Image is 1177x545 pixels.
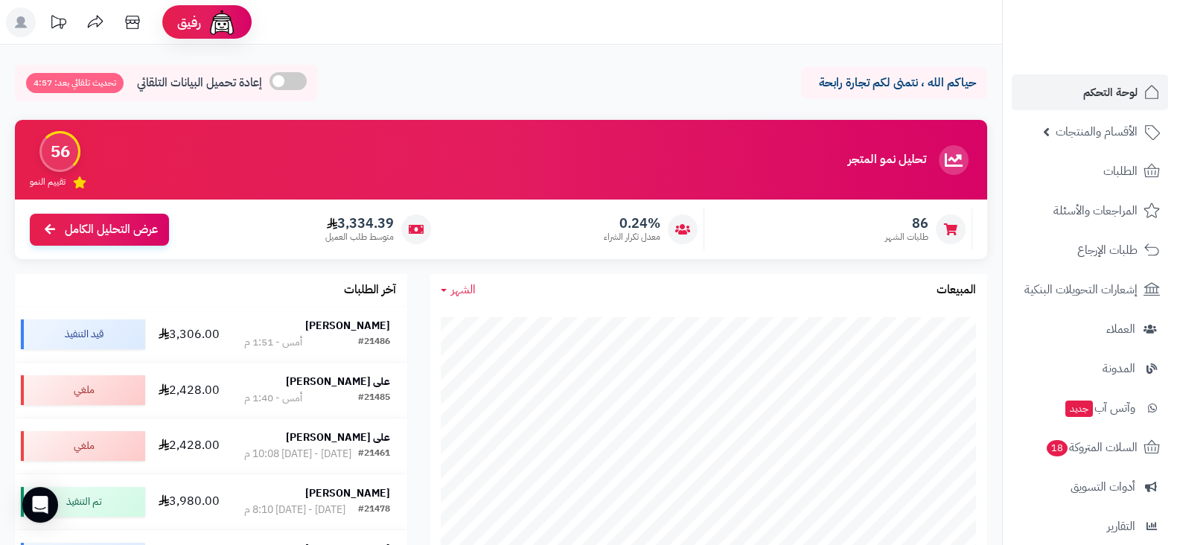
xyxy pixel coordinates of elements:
[441,281,476,299] a: الشهر
[244,503,345,517] div: [DATE] - [DATE] 8:10 م
[1012,311,1168,347] a: العملاء
[848,153,926,167] h3: تحليل نمو المتجر
[1053,200,1138,221] span: المراجعات والأسئلة
[244,335,302,350] div: أمس - 1:51 م
[21,431,145,461] div: ملغي
[305,485,390,501] strong: [PERSON_NAME]
[1024,279,1138,300] span: إشعارات التحويلات البنكية
[1106,319,1135,340] span: العملاء
[1107,516,1135,537] span: التقارير
[1012,351,1168,386] a: المدونة
[244,447,351,462] div: [DATE] - [DATE] 10:08 م
[21,375,145,405] div: ملغي
[30,214,169,246] a: عرض التحليل الكامل
[1012,272,1168,307] a: إشعارات التحويلات البنكية
[151,307,227,362] td: 3,306.00
[1065,401,1093,417] span: جديد
[1012,74,1168,110] a: لوحة التحكم
[344,284,396,297] h3: آخر الطلبات
[65,221,158,238] span: عرض التحليل الكامل
[21,319,145,349] div: قيد التنفيذ
[21,487,145,517] div: تم التنفيذ
[1045,437,1138,458] span: السلات المتروكة
[151,363,227,418] td: 2,428.00
[30,176,66,188] span: تقييم النمو
[151,418,227,474] td: 2,428.00
[177,13,201,31] span: رفيق
[358,447,390,462] div: #21461
[1077,240,1138,261] span: طلبات الإرجاع
[1012,430,1168,465] a: السلات المتروكة18
[358,335,390,350] div: #21486
[286,430,390,445] strong: على [PERSON_NAME]
[137,74,262,92] span: إعادة تحميل البيانات التلقائي
[1012,469,1168,505] a: أدوات التسويق
[885,231,928,243] span: طلبات الشهر
[1012,193,1168,229] a: المراجعات والأسئلة
[1103,161,1138,182] span: الطلبات
[286,374,390,389] strong: على [PERSON_NAME]
[39,7,77,41] a: تحديثات المنصة
[325,231,394,243] span: متوسط طلب العميل
[151,474,227,529] td: 3,980.00
[207,7,237,37] img: ai-face.png
[26,73,124,93] span: تحديث تلقائي بعد: 4:57
[305,318,390,334] strong: [PERSON_NAME]
[604,231,660,243] span: معدل تكرار الشراء
[812,74,976,92] p: حياكم الله ، نتمنى لكم تجارة رابحة
[1064,398,1135,418] span: وآتس آب
[1046,439,1069,457] span: 18
[937,284,976,297] h3: المبيعات
[358,503,390,517] div: #21478
[1103,358,1135,379] span: المدونة
[244,391,302,406] div: أمس - 1:40 م
[1012,390,1168,426] a: وآتس آبجديد
[451,281,476,299] span: الشهر
[325,215,394,232] span: 3,334.39
[1012,509,1168,544] a: التقارير
[885,215,928,232] span: 86
[1012,153,1168,189] a: الطلبات
[1012,232,1168,268] a: طلبات الإرجاع
[1071,477,1135,497] span: أدوات التسويق
[22,487,58,523] div: Open Intercom Messenger
[1056,121,1138,142] span: الأقسام والمنتجات
[358,391,390,406] div: #21485
[1083,82,1138,103] span: لوحة التحكم
[604,215,660,232] span: 0.24%
[1076,15,1163,46] img: logo-2.png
